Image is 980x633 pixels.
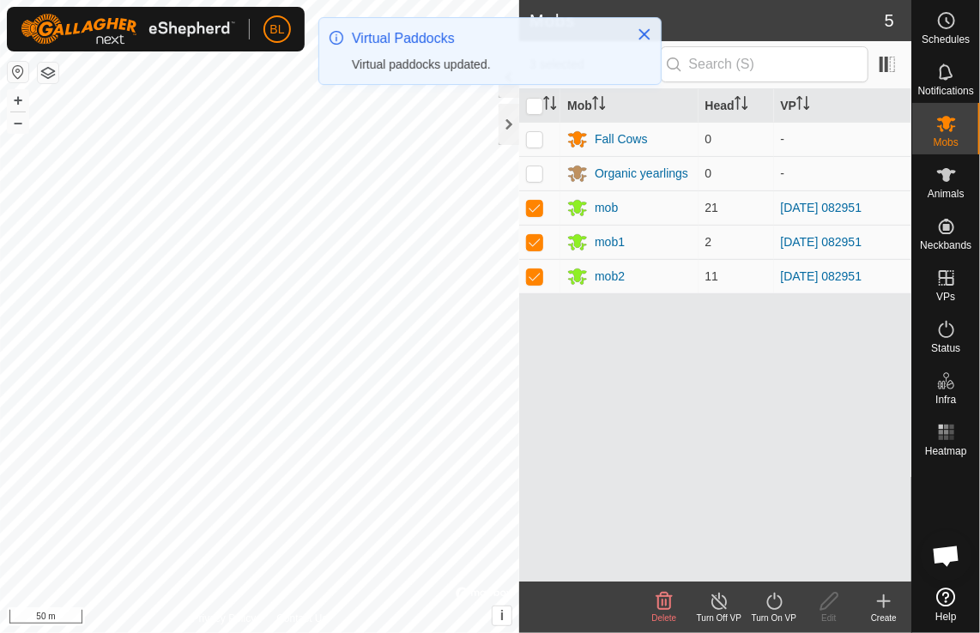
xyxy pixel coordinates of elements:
div: Open chat [921,530,972,582]
a: [DATE] 082951 [781,201,862,214]
div: mob1 [595,233,625,251]
span: Mobs [934,137,959,148]
div: Create [856,612,911,624]
span: i [500,608,504,623]
div: Edit [802,612,856,624]
td: - [774,156,911,190]
h2: Mobs [529,10,885,31]
span: Infra [935,395,956,405]
p-sorticon: Activate to sort [735,99,748,112]
div: Virtual paddocks updated. [352,56,620,74]
img: Gallagher Logo [21,14,235,45]
button: – [8,112,28,133]
a: Privacy Policy [192,611,257,626]
p-sorticon: Activate to sort [796,99,810,112]
div: Virtual Paddocks [352,28,620,49]
th: Head [699,89,774,123]
button: Close [632,22,656,46]
div: mob [595,199,618,217]
p-sorticon: Activate to sort [543,99,557,112]
span: 11 [705,269,719,283]
span: 0 [705,166,712,180]
span: Heatmap [925,446,967,456]
a: Help [912,581,980,629]
th: VP [774,89,911,123]
span: BL [269,21,284,39]
button: + [8,90,28,111]
a: [DATE] 082951 [781,269,862,283]
span: Status [931,343,960,353]
span: Help [935,612,957,622]
td: - [774,122,911,156]
div: Turn Off VP [692,612,747,624]
p-sorticon: Activate to sort [592,99,606,112]
a: [DATE] 082951 [781,235,862,249]
span: 0 [705,132,712,146]
span: 2 [705,235,712,249]
span: Notifications [918,86,974,96]
span: 5 [885,8,894,33]
div: mob2 [595,268,625,286]
div: Turn On VP [747,612,802,624]
span: Schedules [922,34,970,45]
button: Reset Map [8,62,28,82]
button: i [493,606,511,625]
span: Animals [928,189,965,199]
span: 21 [705,201,719,214]
input: Search (S) [661,46,868,82]
div: Organic yearlings [595,165,688,183]
span: Neckbands [920,240,971,250]
span: VPs [936,292,955,302]
a: Contact Us [276,611,327,626]
th: Mob [560,89,698,123]
div: Fall Cows [595,130,647,148]
button: Map Layers [38,63,58,83]
span: Delete [652,613,677,623]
